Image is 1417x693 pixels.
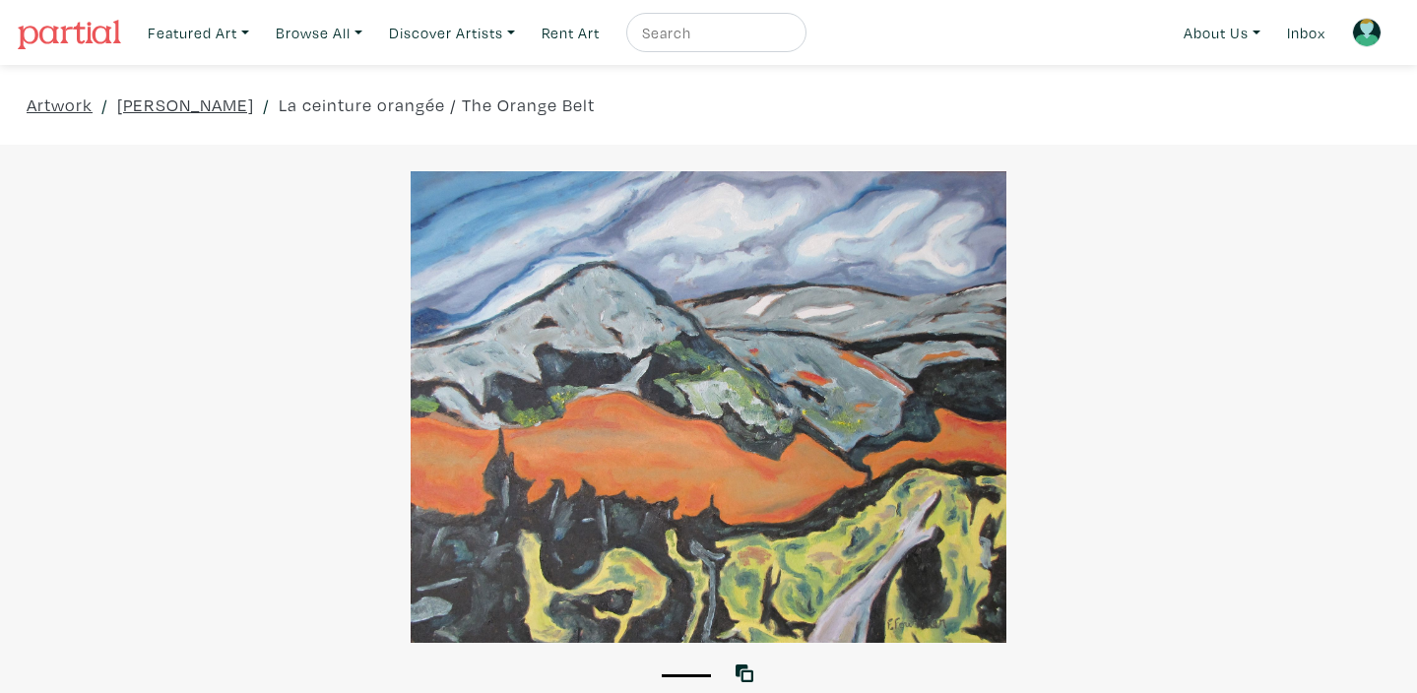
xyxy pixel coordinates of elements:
[117,92,254,118] a: [PERSON_NAME]
[263,92,270,118] span: /
[139,13,258,53] a: Featured Art
[1352,18,1382,47] img: avatar.png
[662,674,711,677] button: 1 of 1
[27,92,93,118] a: Artwork
[101,92,108,118] span: /
[279,92,595,118] a: La ceinture orangée / The Orange Belt
[640,21,788,45] input: Search
[1175,13,1269,53] a: About Us
[380,13,524,53] a: Discover Artists
[1278,13,1334,53] a: Inbox
[267,13,371,53] a: Browse All
[533,13,609,53] a: Rent Art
